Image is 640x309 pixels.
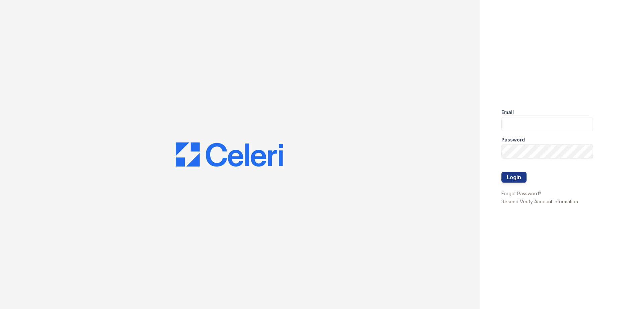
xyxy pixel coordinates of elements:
[501,199,578,204] a: Resend Verify Account Information
[501,109,514,116] label: Email
[501,136,525,143] label: Password
[176,142,283,167] img: CE_Logo_Blue-a8612792a0a2168367f1c8372b55b34899dd931a85d93a1a3d3e32e68fde9ad4.png
[501,172,527,183] button: Login
[501,191,541,196] a: Forgot Password?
